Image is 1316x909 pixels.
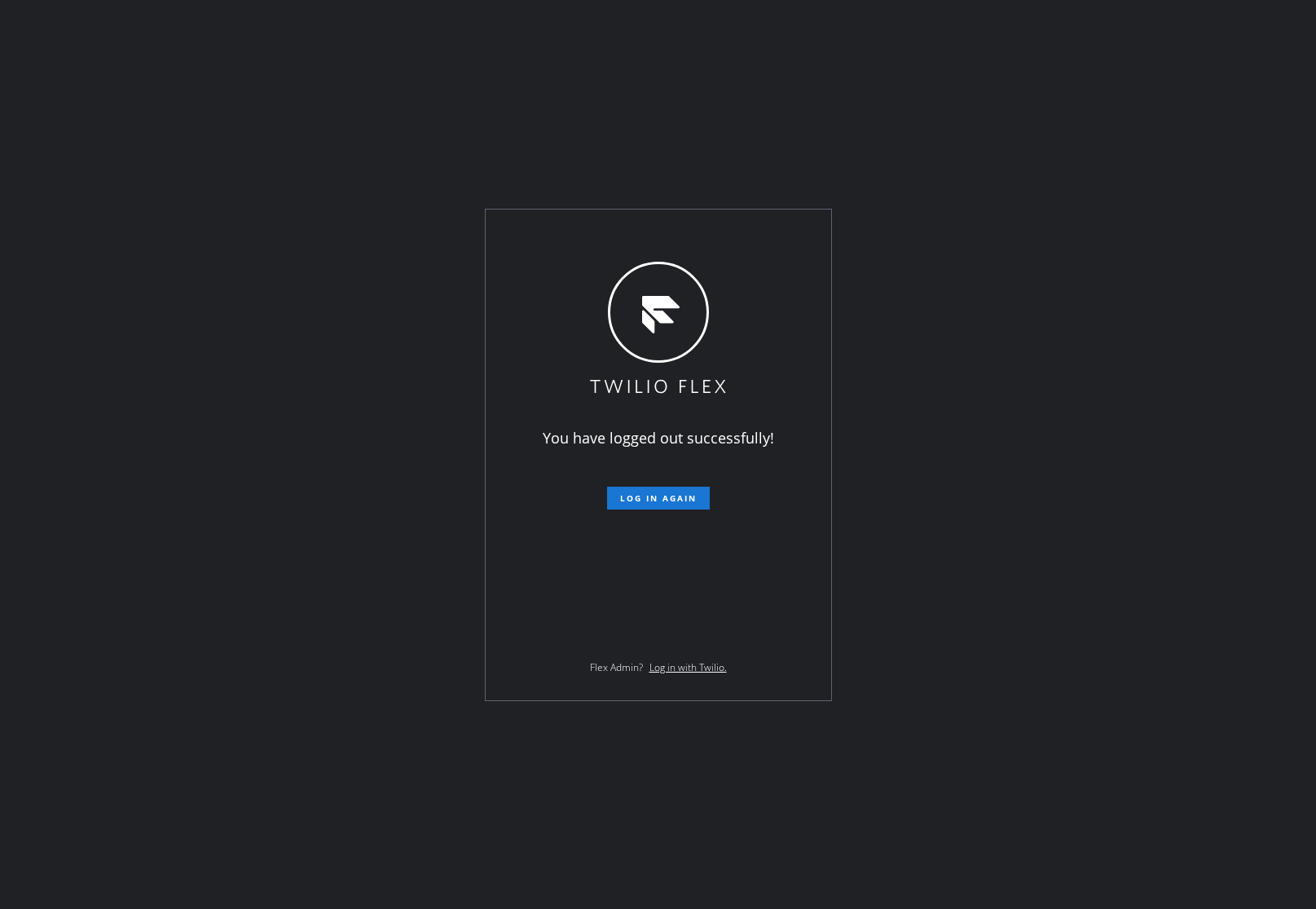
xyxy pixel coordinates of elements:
span: You have logged out successfully! [543,428,774,448]
button: Log in again [607,487,710,510]
span: Flex Admin? [590,660,643,674]
span: Log in again [620,492,697,504]
a: Log in with Twilio. [649,660,727,674]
